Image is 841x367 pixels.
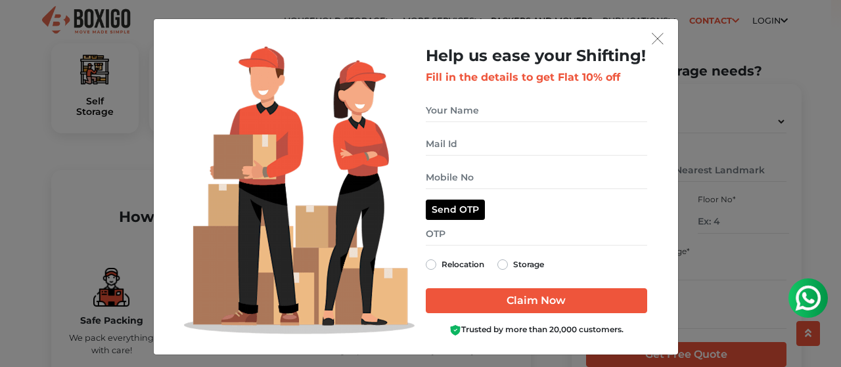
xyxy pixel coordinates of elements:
[184,47,415,334] img: Lead Welcome Image
[426,324,647,336] div: Trusted by more than 20,000 customers.
[426,166,647,189] input: Mobile No
[442,257,484,272] label: Relocation
[426,99,647,122] input: Your Name
[426,200,485,220] button: Send OTP
[13,13,39,39] img: whatsapp-icon.svg
[652,33,664,45] img: exit
[426,223,647,246] input: OTP
[426,288,647,313] input: Claim Now
[426,47,647,66] h2: Help us ease your Shifting!
[426,71,647,83] h3: Fill in the details to get Flat 10% off
[513,257,544,272] label: Storage
[449,324,461,336] img: Boxigo Customer Shield
[426,133,647,156] input: Mail Id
